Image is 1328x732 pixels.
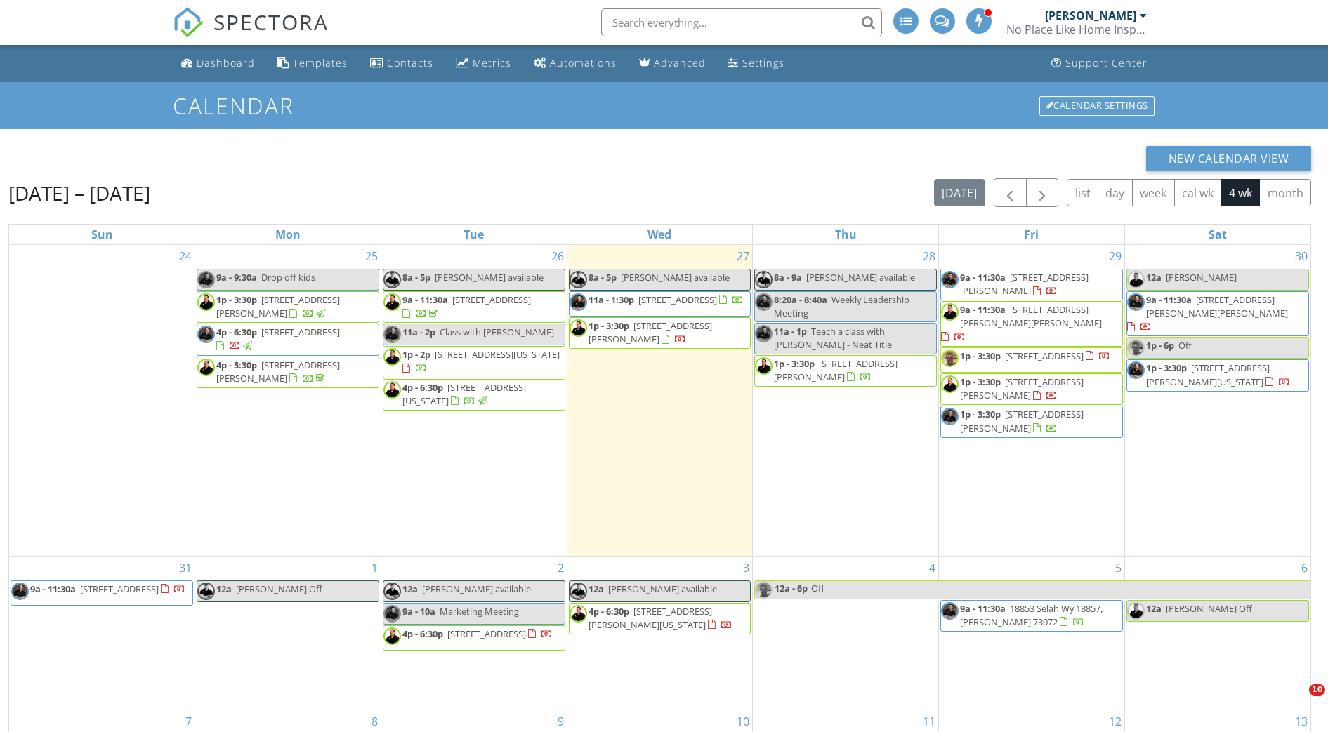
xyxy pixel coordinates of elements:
[402,293,448,306] span: 9a - 11:30a
[173,19,329,48] a: SPECTORA
[383,625,565,651] a: 4p - 6:30p [STREET_ADDRESS]
[173,7,204,38] img: The Best Home Inspection Software - Spectora
[1127,361,1145,379] img: img_3669_copy.jpg
[402,381,443,394] span: 4p - 6:30p
[1127,293,1145,311] img: img_3669_copy.jpg
[1259,179,1311,206] button: month
[272,51,353,76] a: Templates
[774,293,909,319] span: Weekly Leadership Meeting
[940,301,1123,347] a: 9a - 11:30a [STREET_ADDRESS][PERSON_NAME][PERSON_NAME]
[654,56,706,69] div: Advanced
[383,583,401,600] img: img_0333.jpg
[402,348,560,374] a: 1p - 2p [STREET_ADDRESS][US_STATE]
[381,245,567,556] td: Go to August 26, 2025
[589,293,744,306] a: 11a - 1:30p [STREET_ADDRESS]
[633,51,711,76] a: Advanced
[555,557,567,579] a: Go to September 2, 2025
[195,245,381,556] td: Go to August 25, 2025
[1206,225,1230,244] a: Saturday
[402,583,418,595] span: 12a
[1146,361,1187,374] span: 1p - 3:30p
[1046,51,1153,76] a: Support Center
[960,350,1001,362] span: 1p - 3:30p
[960,303,1006,316] span: 9a - 11:30a
[216,326,340,352] a: 4p - 6:30p [STREET_ADDRESS]
[939,556,1125,710] td: Go to September 5, 2025
[11,583,29,600] img: img_3669_copy.jpg
[569,291,751,317] a: 11a - 1:30p [STREET_ADDRESS]
[753,245,939,556] td: Go to August 28, 2025
[638,293,717,306] span: [STREET_ADDRESS]
[960,408,1001,420] span: 1p - 3:30p
[197,293,215,311] img: headshot_event03880.jpg
[216,326,257,338] span: 4p - 6:30p
[9,245,195,556] td: Go to August 24, 2025
[608,583,717,595] span: [PERSON_NAME] available
[548,245,567,267] a: Go to August 26, 2025
[173,93,1156,118] h1: Calendar
[1124,556,1310,710] td: Go to September 6, 2025
[755,325,773,342] img: img_3669_copy.jpg
[1005,350,1084,362] span: [STREET_ADDRESS]
[940,269,1123,300] a: 9a - 11:30a [STREET_ADDRESS][PERSON_NAME]
[960,350,1110,362] a: 1p - 3:30p [STREET_ADDRESS]
[723,51,790,76] a: Settings
[369,557,381,579] a: Go to September 1, 2025
[645,225,674,244] a: Wednesday
[1146,361,1290,387] a: 1p - 3:30p [STREET_ADDRESS][PERSON_NAME][US_STATE]
[734,245,752,267] a: Go to August 27, 2025
[755,293,773,311] img: img_3669_copy.jpg
[1026,178,1059,207] button: Next
[740,557,752,579] a: Go to September 3, 2025
[447,627,526,640] span: [STREET_ADDRESS]
[450,51,517,76] a: Metrics
[197,357,379,388] a: 4p - 5:30p [STREET_ADDRESS][PERSON_NAME]
[589,583,604,595] span: 12a
[1146,361,1270,387] span: [STREET_ADDRESS][PERSON_NAME][US_STATE]
[176,557,195,579] a: Go to August 31, 2025
[1166,271,1237,284] span: [PERSON_NAME]
[383,627,401,645] img: headshot_event03880.jpg
[940,347,1123,373] a: 1p - 3:30p [STREET_ADDRESS]
[197,56,255,69] div: Dashboard
[960,271,1089,297] a: 9a - 11:30a [STREET_ADDRESS][PERSON_NAME]
[960,602,1103,628] span: 18853 Selah Wy 18857, [PERSON_NAME] 73072
[570,271,587,288] img: img_0333.jpg
[1292,245,1310,267] a: Go to August 30, 2025
[383,271,401,288] img: img_0333.jpg
[1146,339,1174,352] span: 1p - 6p
[402,627,553,640] a: 4p - 6:30p [STREET_ADDRESS]
[569,603,751,634] a: 4p - 6:30p [STREET_ADDRESS][PERSON_NAME][US_STATE]
[960,375,1084,401] a: 1p - 3:30p [STREET_ADDRESS][PERSON_NAME]
[589,271,617,284] span: 8a - 5p
[528,51,622,76] a: Automations (Advanced)
[383,379,565,411] a: 4p - 6:30p [STREET_ADDRESS][US_STATE]
[216,359,257,371] span: 4p - 5:30p
[753,556,939,710] td: Go to September 4, 2025
[195,556,381,710] td: Go to September 1, 2025
[80,583,159,595] span: [STREET_ADDRESS]
[1146,271,1162,284] span: 12a
[994,178,1027,207] button: Previous
[402,348,430,361] span: 1p - 2p
[387,56,433,69] div: Contacts
[236,583,322,595] span: [PERSON_NAME] Off
[272,225,303,244] a: Monday
[1126,291,1309,337] a: 9a - 11:30a [STREET_ADDRESS][PERSON_NAME][PERSON_NAME]
[1221,179,1260,206] button: 4 wk
[940,406,1123,437] a: 1p - 3:30p [STREET_ADDRESS][PERSON_NAME]
[1127,602,1145,620] img: headshot_event03880.jpg
[1106,245,1124,267] a: Go to August 29, 2025
[939,245,1125,556] td: Go to August 29, 2025
[941,303,1102,342] a: 9a - 11:30a [STREET_ADDRESS][PERSON_NAME][PERSON_NAME]
[550,56,617,69] div: Automations
[774,581,808,599] span: 12a - 6p
[774,325,807,338] span: 11a - 1p
[364,51,439,76] a: Contacts
[216,359,340,385] span: [STREET_ADDRESS][PERSON_NAME]
[1006,22,1147,36] div: No Place Like Home Inspections
[473,56,511,69] div: Metrics
[941,271,959,288] img: img_3669_copy.jpg
[1309,684,1325,696] span: 10
[960,408,1084,434] a: 1p - 3:30p [STREET_ADDRESS][PERSON_NAME]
